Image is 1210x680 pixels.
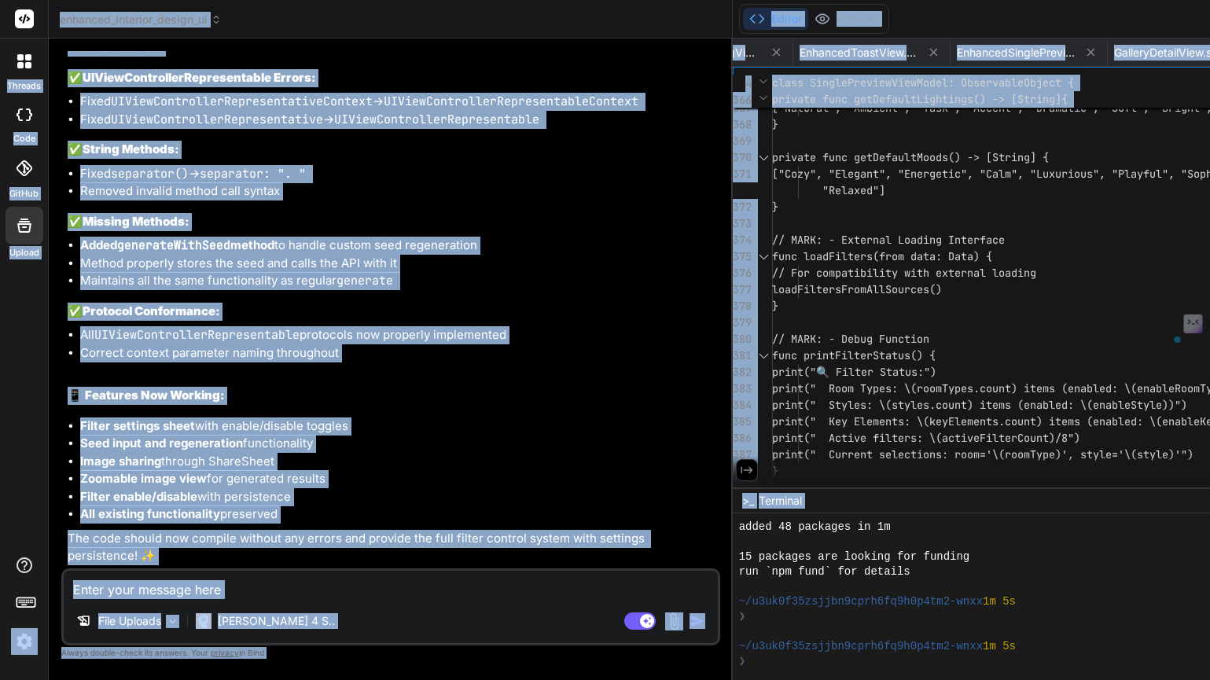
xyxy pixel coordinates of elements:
span: EnhancedToastView.swift [800,45,918,61]
h3: ✅ [68,69,717,87]
div: 384 [733,397,752,414]
img: attachment [665,612,683,630]
li: Correct context parameter naming throughout [80,344,717,362]
strong: Added method [80,237,274,252]
span: print(" Key Elements: \(keyElements.count [772,414,1036,428]
span: print(" Room Types: \(roomTypes.count) it [772,381,1036,395]
p: The code should now compile without any errors and provide the full filter control system with se... [68,530,717,565]
strong: Filter enable/disable [80,489,197,504]
div: 373 [733,215,752,232]
div: 379 [733,314,752,331]
code: UIViewControllerRepresentableContext [384,94,638,109]
span: // MARK: - External Loading Interface [772,233,1005,247]
strong: Protocol Conformance: [83,303,220,318]
span: 1m 5s [983,594,1016,609]
div: Click to collapse the range. [753,248,774,265]
li: Fixed → [80,93,717,111]
strong: String Methods: [83,142,179,156]
span: ❯ [739,654,745,669]
span: 366 [733,92,752,108]
img: icon [690,613,705,629]
strong: All existing functionality [80,506,220,521]
span: { [1061,92,1068,106]
p: [PERSON_NAME] 4 S.. [218,613,335,629]
li: Maintains all the same functionality as regular [80,272,717,290]
div: 380 [733,331,752,347]
code: separator() [111,166,189,182]
p: Always double-check its answers. Your in Bind [61,645,720,660]
li: functionality [80,435,717,453]
img: Pick Models [166,615,179,628]
label: Upload [9,246,39,259]
code: UIViewControllerRepresentativeContext [111,94,373,109]
strong: Seed input and regeneration [80,436,243,450]
span: ~/u3uk0f35zsjjbn9cprh6fq9h0p4tm2-wnxx [739,639,983,654]
span: run `npm fund` for details [739,564,910,579]
strong: UIViewControllerRepresentable Errors: [83,70,316,85]
span: 15 packages are looking for funding [739,550,970,564]
li: Removed invalid method call syntax [80,182,717,200]
h3: ✅ [68,303,717,321]
div: 387 [733,447,752,463]
span: privacy [211,648,239,657]
strong: Zoomable image view [80,471,207,486]
code: UIViewControllerRepresentable [94,327,300,343]
span: added 48 packages in 1m [739,520,891,535]
li: Fixed → [80,111,717,129]
div: Click to collapse the range. [753,149,774,166]
code: UIViewControllerRepresentable [334,112,539,127]
span: 4 [733,75,752,92]
li: to handle custom seed regeneration [80,237,717,255]
span: private func getDefaultLightings() -> [String] [772,92,1061,106]
div: 377 [733,281,752,298]
code: separator: ". " [200,166,306,182]
span: Terminal [759,493,802,509]
code: UIViewControllerRepresentative [111,112,323,127]
span: func loadFilters(from data: Data) { [772,249,992,263]
li: through ShareSheet [80,453,717,471]
span: print(" Styles: \(styles.count) items (en [772,398,1036,412]
div: 375 [733,248,752,265]
strong: Image sharing [80,454,161,469]
img: Claude 4 Sonnet [196,613,211,629]
span: class SinglePreviewViewModel: ObservableObject { [772,75,1074,90]
span: func printFilterStatus() { [772,348,936,362]
span: 1m 5s [983,639,1016,654]
p: File Uploads [98,613,161,629]
li: with enable/disable toggles [80,417,717,436]
div: 367 [733,100,752,116]
label: code [13,132,35,145]
h3: ✅ [68,213,717,231]
div: 385 [733,414,752,430]
div: 374 [733,232,752,248]
div: 381 [733,347,752,364]
span: abled: \(enableStyle))") [1036,398,1187,412]
span: "Relaxed"] [822,183,885,197]
button: Preview [808,8,885,30]
div: 371 [733,166,752,182]
li: with persistence [80,488,717,506]
span: nt)/8") [1036,431,1080,445]
span: ["Cozy", "Elegant", "Energetic", "Calm", " [772,167,1036,181]
div: 368 [733,116,752,133]
button: Editor [743,8,808,30]
span: } [772,299,778,313]
span: ["Natural", "Ambient", "Task", "Accent", " [772,101,1036,115]
strong: Filter settings sheet [80,418,195,433]
div: Click to collapse the range. [753,347,774,364]
div: 370 [733,149,752,166]
div: 369 [733,133,752,149]
span: print("🔍 Filter Status:") [772,365,936,379]
label: GitHub [9,187,39,200]
span: // For compatibility with external loading [772,266,1036,280]
div: 382 [733,364,752,380]
div: 383 [733,380,752,397]
div: 378 [733,298,752,314]
h3: ✅ [68,141,717,159]
code: generateWithSeed [117,237,230,253]
img: settings [11,628,38,655]
li: All protocols now properly implemented [80,326,717,344]
span: private func getDefaultMoods() -> [String] { [772,150,1049,164]
code: generate [337,273,393,289]
label: threads [7,79,41,93]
